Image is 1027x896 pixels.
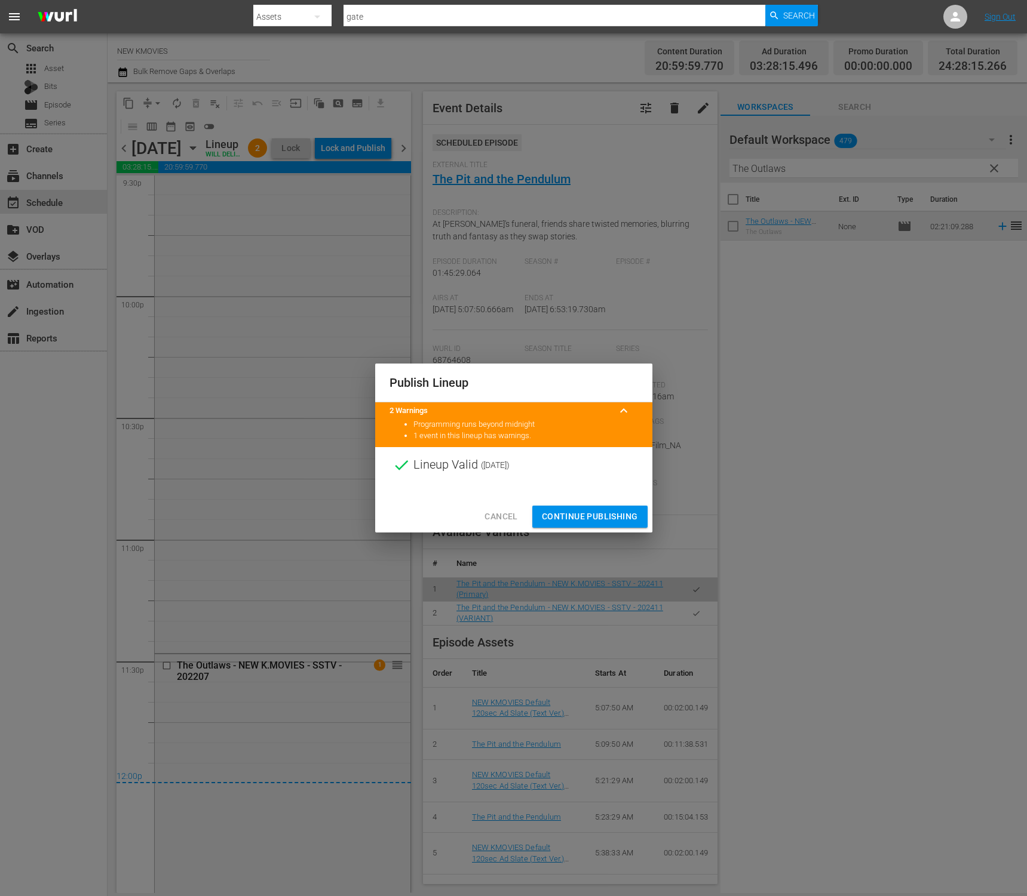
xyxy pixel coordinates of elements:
[475,506,527,528] button: Cancel
[413,430,638,442] li: 1 event in this lineup has warnings.
[7,10,22,24] span: menu
[390,373,638,392] h2: Publish Lineup
[485,509,517,524] span: Cancel
[617,404,631,418] span: keyboard_arrow_up
[985,12,1016,21] a: Sign Out
[542,509,638,524] span: Continue Publishing
[375,447,652,483] div: Lineup Valid
[390,405,609,417] title: 2 Warnings
[29,3,86,31] img: ans4CAIJ8jUAAAAAAAAAAAAAAAAAAAAAAAAgQb4GAAAAAAAAAAAAAAAAAAAAAAAAJMjXAAAAAAAAAAAAAAAAAAAAAAAAgAT5G...
[783,5,815,26] span: Search
[532,506,648,528] button: Continue Publishing
[609,396,638,425] button: keyboard_arrow_up
[481,456,510,474] span: ( [DATE] )
[413,419,638,430] li: Programming runs beyond midnight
